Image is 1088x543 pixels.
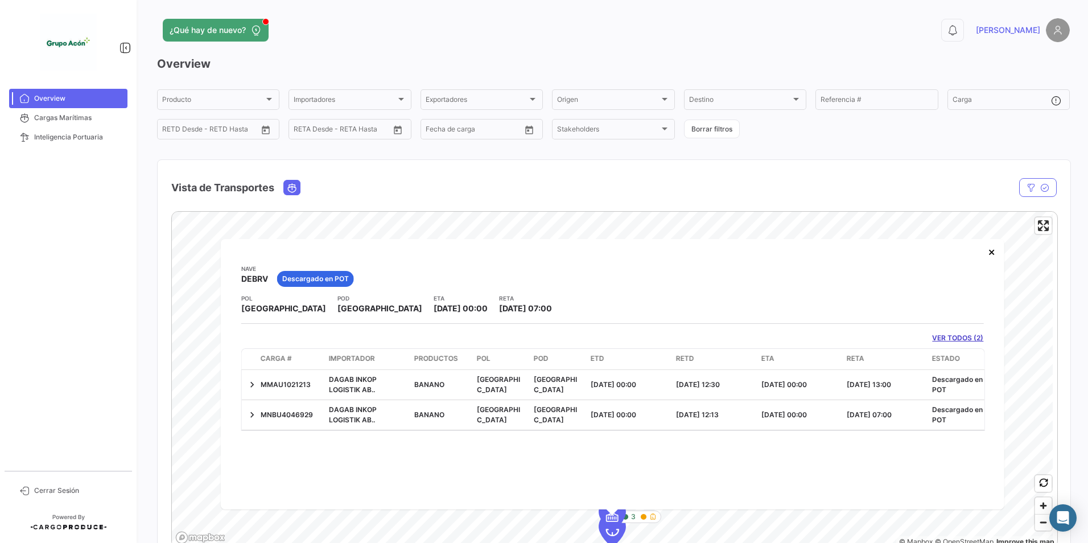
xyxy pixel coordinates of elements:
[591,380,636,388] span: [DATE] 00:00
[557,127,659,135] span: Stakeholders
[162,127,183,135] input: Desde
[757,348,842,369] datatable-header-cell: ETA
[324,348,410,369] datatable-header-cell: Importador
[329,375,377,393] span: DAGAB INKOP LOGISTIK AB..
[761,353,774,363] span: ETA
[591,353,604,363] span: ETD
[534,353,549,363] span: POD
[472,348,529,369] datatable-header-cell: POL
[689,97,791,105] span: Destino
[521,121,538,138] button: Open calendar
[1046,18,1070,42] img: placeholder-user.png
[9,127,127,147] a: Inteligencia Portuaria
[34,113,123,123] span: Cargas Marítimas
[294,127,314,135] input: Desde
[241,264,268,273] app-card-info-title: Nave
[426,97,527,105] span: Exportadores
[171,180,274,196] h4: Vista de Transportes
[337,303,422,314] span: [GEOGRAPHIC_DATA]
[454,127,500,135] input: Hasta
[928,348,999,369] datatable-header-cell: Estado
[322,127,368,135] input: Hasta
[329,405,377,423] span: DAGAB INKOP LOGISTIK AB..
[34,132,123,142] span: Inteligencia Portuaria
[434,294,488,303] app-card-info-title: ETA
[261,379,320,389] div: MMAU1021213
[34,486,123,496] span: Cerrar Sesión
[389,121,406,138] button: Open calendar
[40,14,97,71] img: 1f3d66c5-6a2d-4a07-a58d-3a8e9bbc88ff.jpeg
[932,353,960,363] span: Estado
[241,294,326,303] app-card-info-title: POL
[676,380,720,388] span: [DATE] 12:30
[534,375,577,393] span: [GEOGRAPHIC_DATA]
[676,353,694,363] span: RETD
[477,375,520,393] span: [GEOGRAPHIC_DATA]
[329,353,375,363] span: Importador
[591,410,636,418] span: [DATE] 00:00
[163,19,269,42] button: ¿Qué hay de nuevo?
[932,333,983,343] a: VER TODOS (2)
[261,409,320,419] div: MNBU4046929
[257,121,274,138] button: Open calendar
[761,410,807,418] span: [DATE] 00:00
[599,498,626,532] div: Map marker
[426,127,446,135] input: Desde
[847,380,891,388] span: [DATE] 13:00
[534,405,577,423] span: [GEOGRAPHIC_DATA]
[1035,217,1052,234] button: Enter fullscreen
[410,348,472,369] datatable-header-cell: Productos
[1035,514,1052,530] button: Zoom out
[847,410,892,418] span: [DATE] 07:00
[932,375,983,393] span: Descargado en POT
[434,303,488,313] span: [DATE] 00:00
[529,348,586,369] datatable-header-cell: POD
[684,120,740,138] button: Borrar filtros
[557,97,659,105] span: Origen
[294,97,395,105] span: Importadores
[847,353,864,363] span: RETA
[414,353,458,363] span: Productos
[9,108,127,127] a: Cargas Marítimas
[499,303,552,313] span: [DATE] 07:00
[499,294,552,303] app-card-info-title: RETA
[761,380,807,388] span: [DATE] 00:00
[671,348,757,369] datatable-header-cell: RETD
[842,348,928,369] datatable-header-cell: RETA
[980,240,1003,263] button: Close popup
[1049,504,1077,532] div: Abrir Intercom Messenger
[976,24,1040,36] span: [PERSON_NAME]
[241,273,268,285] span: DEBRV
[157,56,1070,72] h3: Overview
[932,405,983,423] span: Descargado en POT
[477,405,520,423] span: [GEOGRAPHIC_DATA]
[34,93,123,104] span: Overview
[256,348,324,369] datatable-header-cell: Carga #
[261,353,292,363] span: Carga #
[9,89,127,108] a: Overview
[586,348,671,369] datatable-header-cell: ETD
[162,97,264,105] span: Producto
[1035,497,1052,514] button: Zoom in
[676,410,719,418] span: [DATE] 12:13
[282,274,349,284] span: Descargado en POT
[337,294,422,303] app-card-info-title: POD
[414,410,444,418] span: BANANO
[191,127,236,135] input: Hasta
[477,353,491,363] span: POL
[631,512,636,522] span: 3
[170,24,246,36] span: ¿Qué hay de nuevo?
[241,303,326,314] span: [GEOGRAPHIC_DATA]
[284,180,300,195] button: Ocean
[414,380,444,388] span: BANANO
